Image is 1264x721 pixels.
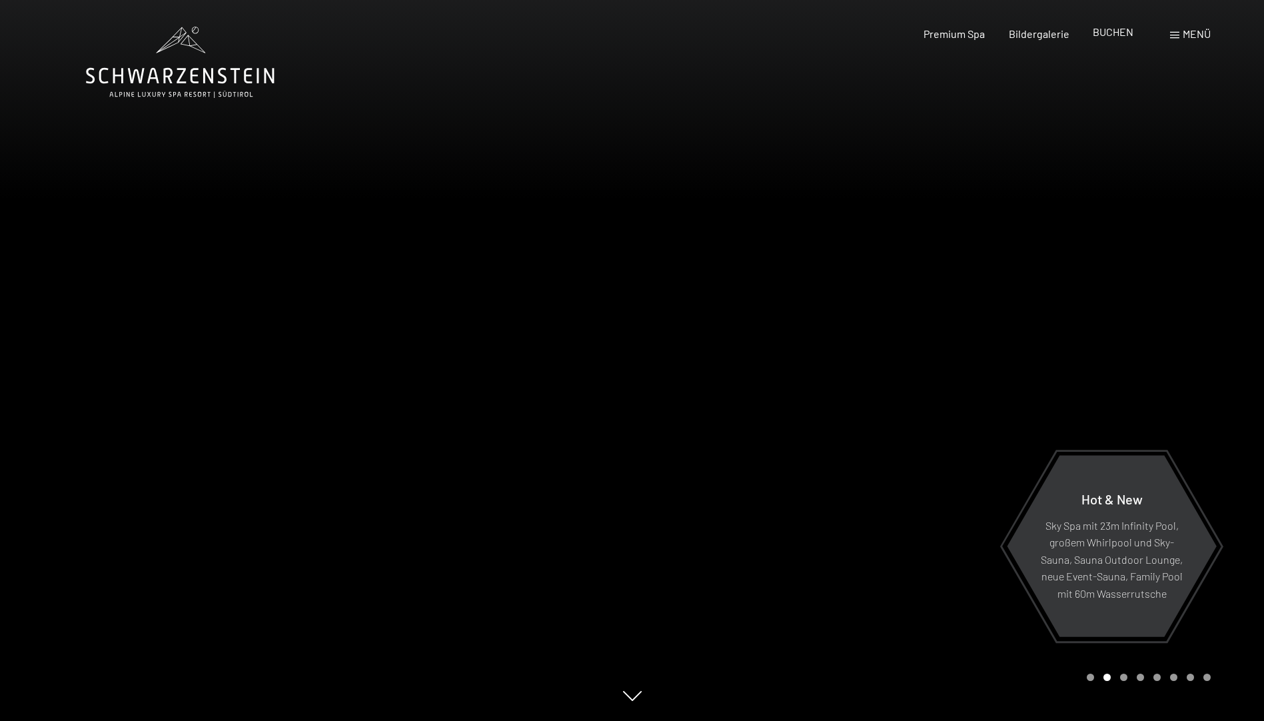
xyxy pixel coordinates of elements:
[1009,27,1069,40] a: Bildergalerie
[1103,674,1111,681] div: Carousel Page 2 (Current Slide)
[1039,516,1184,602] p: Sky Spa mit 23m Infinity Pool, großem Whirlpool und Sky-Sauna, Sauna Outdoor Lounge, neue Event-S...
[1183,27,1211,40] span: Menü
[1006,454,1217,638] a: Hot & New Sky Spa mit 23m Infinity Pool, großem Whirlpool und Sky-Sauna, Sauna Outdoor Lounge, ne...
[1203,674,1211,681] div: Carousel Page 8
[924,27,985,40] a: Premium Spa
[1170,674,1177,681] div: Carousel Page 6
[1093,25,1133,38] a: BUCHEN
[1081,490,1143,506] span: Hot & New
[1082,674,1211,681] div: Carousel Pagination
[1187,674,1194,681] div: Carousel Page 7
[1120,674,1127,681] div: Carousel Page 3
[1087,674,1094,681] div: Carousel Page 1
[1137,674,1144,681] div: Carousel Page 4
[1153,674,1161,681] div: Carousel Page 5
